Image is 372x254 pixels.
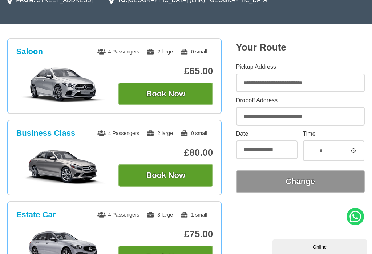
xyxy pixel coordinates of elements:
h3: Business Class [16,128,75,138]
span: 3 large [146,212,173,218]
h3: Estate Car [16,210,56,219]
p: £75.00 [118,229,213,240]
p: £65.00 [118,66,213,77]
span: 0 small [180,49,207,55]
span: 2 large [146,130,173,136]
label: Pickup Address [236,64,365,70]
p: £80.00 [118,147,213,158]
button: Change [236,170,365,193]
h3: Saloon [16,47,43,56]
button: Book Now [118,164,213,187]
span: 0 small [180,130,207,136]
span: 2 large [146,49,173,55]
span: 1 small [180,212,207,218]
span: 4 Passengers [97,49,139,55]
label: Date [236,131,298,137]
img: Business Class [16,148,110,184]
h2: Your Route [236,42,365,53]
img: Saloon [16,67,110,103]
span: 4 Passengers [97,212,139,218]
button: Book Now [118,83,213,105]
label: Dropoff Address [236,98,365,103]
span: 4 Passengers [97,130,139,136]
iframe: chat widget [272,238,368,254]
label: Time [303,131,365,137]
